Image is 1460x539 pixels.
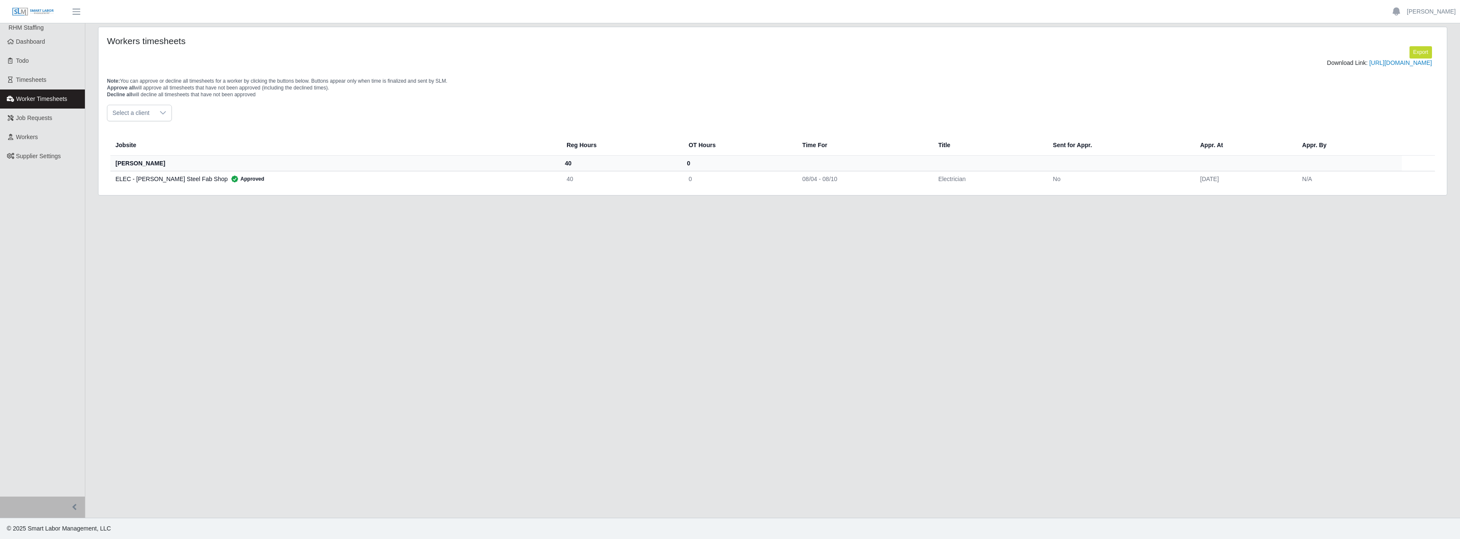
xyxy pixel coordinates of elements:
[107,92,132,98] span: Decline all
[12,7,54,17] img: SLM Logo
[107,36,654,46] h4: Workers timesheets
[113,59,1432,67] div: Download Link:
[932,171,1046,187] td: Electrician
[1407,7,1456,16] a: [PERSON_NAME]
[932,135,1046,156] th: Title
[682,155,795,171] th: 0
[107,85,135,91] span: Approve all
[560,155,682,171] th: 40
[107,78,1438,98] p: You can approve or decline all timesheets for a worker by clicking the buttons below. Buttons app...
[1369,59,1432,66] a: [URL][DOMAIN_NAME]
[682,171,795,187] td: 0
[115,175,553,183] div: ELEC - [PERSON_NAME] Steel Fab Shop
[1409,46,1432,58] button: Export
[228,175,264,183] span: Approved
[107,78,120,84] span: Note:
[16,153,61,159] span: Supplier Settings
[1193,135,1295,156] th: Appr. At
[560,171,682,187] td: 40
[110,135,560,156] th: Jobsite
[795,135,931,156] th: Time For
[16,76,47,83] span: Timesheets
[16,134,38,140] span: Workers
[107,105,154,121] span: Select a client
[682,135,795,156] th: OT Hours
[1193,171,1295,187] td: [DATE]
[795,171,931,187] td: 08/04 - 08/10
[8,24,44,31] span: RHM Staffing
[560,135,682,156] th: Reg Hours
[16,57,29,64] span: Todo
[7,525,111,532] span: © 2025 Smart Labor Management, LLC
[16,38,45,45] span: Dashboard
[1295,171,1402,187] td: N/A
[1295,135,1402,156] th: Appr. By
[110,155,560,171] th: [PERSON_NAME]
[1046,135,1193,156] th: Sent for Appr.
[16,115,53,121] span: Job Requests
[16,95,67,102] span: Worker Timesheets
[1046,171,1193,187] td: No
